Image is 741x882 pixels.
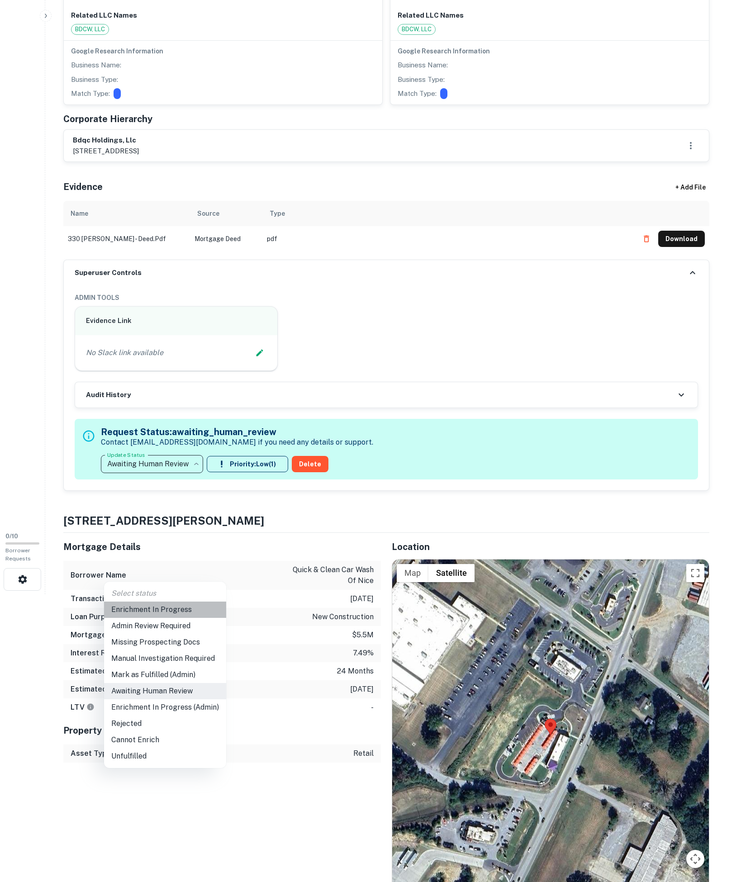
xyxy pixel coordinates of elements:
[104,618,226,634] li: Admin Review Required
[104,634,226,650] li: Missing Prospecting Docs
[696,810,741,853] iframe: Chat Widget
[104,716,226,732] li: Rejected
[104,748,226,764] li: Unfulfilled
[104,683,226,699] li: Awaiting Human Review
[104,650,226,667] li: Manual Investigation Required
[104,732,226,748] li: Cannot Enrich
[104,602,226,618] li: Enrichment In Progress
[104,667,226,683] li: Mark as Fulfilled (Admin)
[104,699,226,716] li: Enrichment In Progress (Admin)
